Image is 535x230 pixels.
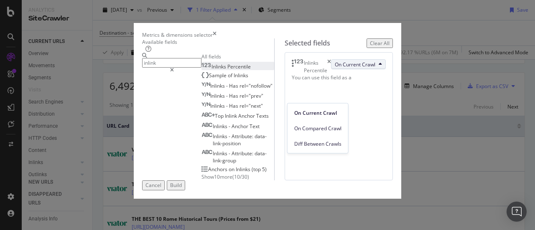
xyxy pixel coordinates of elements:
[211,63,227,70] span: Inlinks
[170,182,182,189] div: Build
[229,82,239,89] span: Has
[335,61,375,68] span: On Current Crawl
[229,92,239,99] span: Has
[225,112,238,119] span: Inlink
[239,92,263,99] span: rel="prev"
[292,74,386,81] div: You can use this field as a
[142,38,274,45] div: Available fields
[215,112,225,119] span: Top
[145,182,161,189] div: Cancel
[213,150,267,164] span: data-link-group
[213,133,229,140] span: Inlinks
[201,173,232,180] span: Show 10 more
[304,59,327,73] div: Inlinks Percentile
[229,123,232,130] span: -
[292,59,386,73] div: Inlinks PercentiletimesOn Current Crawl
[226,82,229,89] span: -
[228,72,234,79] span: of
[210,102,226,109] span: Inlinks
[134,23,401,199] div: modal
[256,112,269,119] span: Texts
[201,53,274,60] div: All fields
[229,150,232,157] span: -
[507,202,527,222] div: Open Intercom Messenger
[252,166,262,173] span: (top
[294,109,341,116] span: On Current Crawl
[236,166,252,173] span: Inlinks
[210,82,226,89] span: Inlinks
[209,72,228,79] span: Sample
[167,180,185,190] button: Build
[213,123,229,130] span: Inlinks
[232,173,249,180] span: ( 10 / 30 )
[229,166,236,173] span: on
[142,180,165,190] button: Cancel
[208,166,229,173] span: Anchors
[250,123,260,130] span: Text
[262,166,267,173] span: 5)
[232,123,250,130] span: Anchor
[285,38,330,48] div: Selected fields
[234,72,248,79] span: Inlinks
[294,140,341,147] span: Diff Between Crawls
[213,133,267,147] span: data-link-position
[331,59,386,69] button: On Current Crawl
[232,133,255,140] span: Attribute:
[294,124,341,132] span: On Compared Crawl
[142,58,201,68] input: Search by field name
[367,38,393,48] button: Clear All
[226,92,229,99] span: -
[370,40,390,47] div: Clear All
[226,102,229,109] span: -
[229,133,232,140] span: -
[232,150,255,157] span: Attribute:
[210,92,226,99] span: Inlinks
[238,112,256,119] span: Anchor
[239,102,263,109] span: rel="next"
[327,59,331,73] div: times
[142,31,213,38] div: Metrics & dimensions selector
[213,31,217,38] div: times
[239,82,273,89] span: rel="nofollow"
[227,63,251,70] span: Percentile
[229,102,239,109] span: Has
[213,150,229,157] span: Inlinks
